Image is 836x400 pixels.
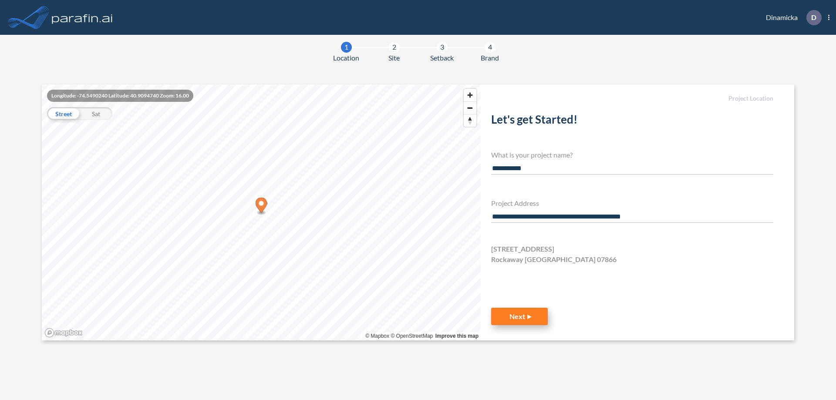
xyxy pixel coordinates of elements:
span: Setback [430,53,454,63]
div: 2 [389,42,400,53]
button: Zoom in [464,89,476,101]
div: 4 [485,42,496,53]
span: Brand [481,53,499,63]
h2: Let's get Started! [491,113,773,130]
span: [STREET_ADDRESS] [491,244,554,254]
a: Improve this map [435,333,479,339]
button: Next [491,308,548,325]
button: Zoom out [464,101,476,114]
p: D [811,13,816,21]
span: Site [388,53,400,63]
span: Zoom out [464,102,476,114]
span: Rockaway [GEOGRAPHIC_DATA] 07866 [491,254,617,265]
a: Mapbox [365,333,389,339]
a: Mapbox homepage [44,328,83,338]
div: Map marker [256,198,267,215]
div: Street [47,107,80,120]
h4: Project Address [491,199,773,207]
div: Dinamicka [753,10,829,25]
h4: What is your project name? [491,151,773,159]
span: Location [333,53,359,63]
img: logo [50,9,115,26]
span: Reset bearing to north [464,114,476,127]
div: Sat [80,107,112,120]
canvas: Map [42,84,481,340]
div: 3 [437,42,448,53]
h5: Project Location [491,95,773,102]
a: OpenStreetMap [391,333,433,339]
button: Reset bearing to north [464,114,476,127]
div: 1 [341,42,352,53]
div: Longitude: -74.5490240 Latitude: 40.9094740 Zoom: 16.00 [47,90,193,102]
